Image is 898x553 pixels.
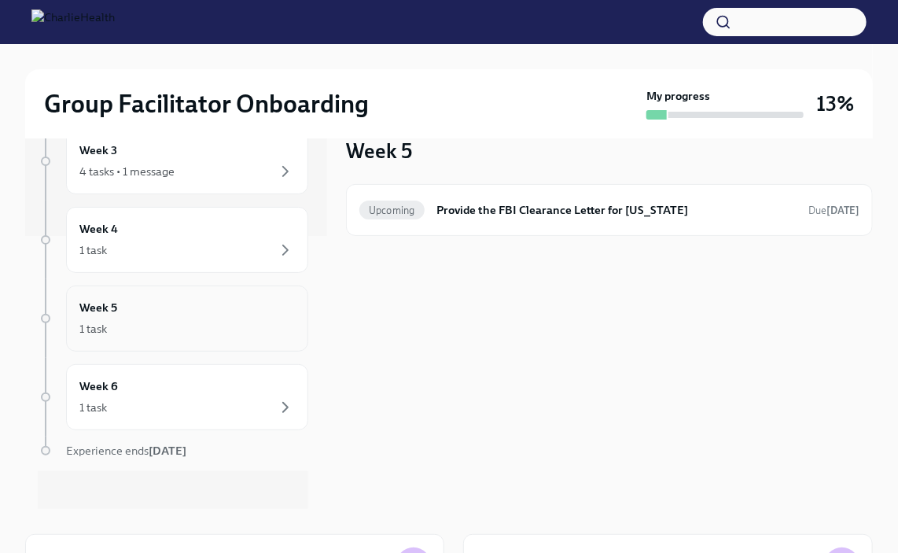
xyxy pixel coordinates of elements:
[79,378,118,395] h6: Week 6
[149,444,186,458] strong: [DATE]
[359,197,859,223] a: UpcomingProvide the FBI Clearance Letter for [US_STATE]Due[DATE]
[816,90,854,118] h3: 13%
[79,164,175,179] div: 4 tasks • 1 message
[359,205,425,216] span: Upcoming
[437,201,796,219] h6: Provide the FBI Clearance Letter for [US_STATE]
[79,299,117,316] h6: Week 5
[79,400,107,415] div: 1 task
[808,205,859,216] span: Due
[346,137,412,165] h3: Week 5
[38,364,308,430] a: Week 61 task
[79,142,117,159] h6: Week 3
[31,9,115,35] img: CharlieHealth
[44,88,369,120] h2: Group Facilitator Onboarding
[38,286,308,352] a: Week 51 task
[79,242,107,258] div: 1 task
[79,220,118,238] h6: Week 4
[808,203,859,218] span: September 16th, 2025 10:00
[826,205,859,216] strong: [DATE]
[646,88,710,104] strong: My progress
[38,207,308,273] a: Week 41 task
[66,444,186,458] span: Experience ends
[79,321,107,337] div: 1 task
[38,128,308,194] a: Week 34 tasks • 1 message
